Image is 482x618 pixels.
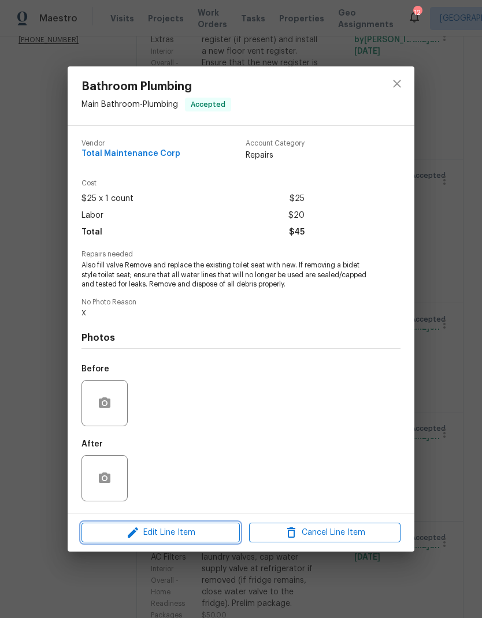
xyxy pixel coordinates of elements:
[383,70,411,98] button: close
[81,260,369,289] span: Also fill valve Remove and replace the existing toilet seat with new. If removing a bidet style t...
[81,523,240,543] button: Edit Line Item
[290,191,305,207] span: $25
[289,224,305,241] span: $45
[186,99,230,110] span: Accepted
[81,365,109,373] h5: Before
[81,100,178,108] span: Main Bathroom - Plumbing
[81,251,401,258] span: Repairs needed
[288,207,305,224] span: $20
[81,308,369,318] span: X
[81,140,180,147] span: Vendor
[81,440,103,448] h5: After
[81,207,103,224] span: Labor
[81,299,401,306] span: No Photo Reason
[81,150,180,158] span: Total Maintenance Corp
[85,526,236,540] span: Edit Line Item
[413,7,421,18] div: 12
[81,224,102,241] span: Total
[253,526,397,540] span: Cancel Line Item
[249,523,401,543] button: Cancel Line Item
[246,140,305,147] span: Account Category
[81,180,305,187] span: Cost
[81,80,231,93] span: Bathroom Plumbing
[81,191,134,207] span: $25 x 1 count
[81,332,401,344] h4: Photos
[246,150,305,161] span: Repairs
